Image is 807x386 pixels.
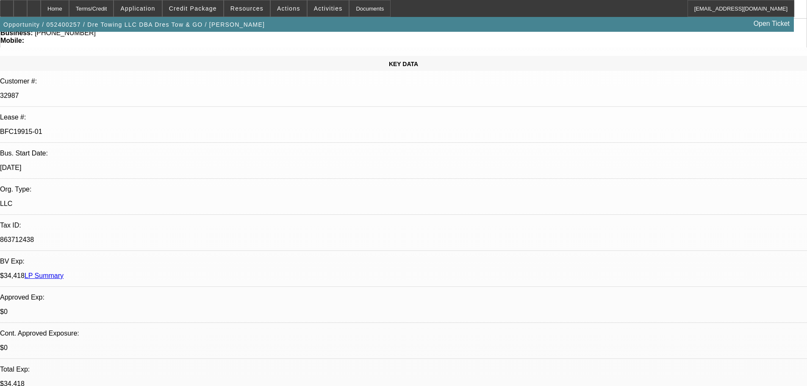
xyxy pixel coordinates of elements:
[25,272,64,279] a: LP Summary
[169,5,217,12] span: Credit Package
[277,5,300,12] span: Actions
[0,37,24,44] strong: Mobile:
[163,0,223,17] button: Credit Package
[271,0,307,17] button: Actions
[114,0,161,17] button: Application
[230,5,263,12] span: Resources
[3,21,265,28] span: Opportunity / 052400257 / Dre Towing LLC DBA Dres Tow & GO / [PERSON_NAME]
[314,5,343,12] span: Activities
[389,61,418,67] span: KEY DATA
[750,17,793,31] a: Open Ticket
[120,5,155,12] span: Application
[224,0,270,17] button: Resources
[308,0,349,17] button: Activities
